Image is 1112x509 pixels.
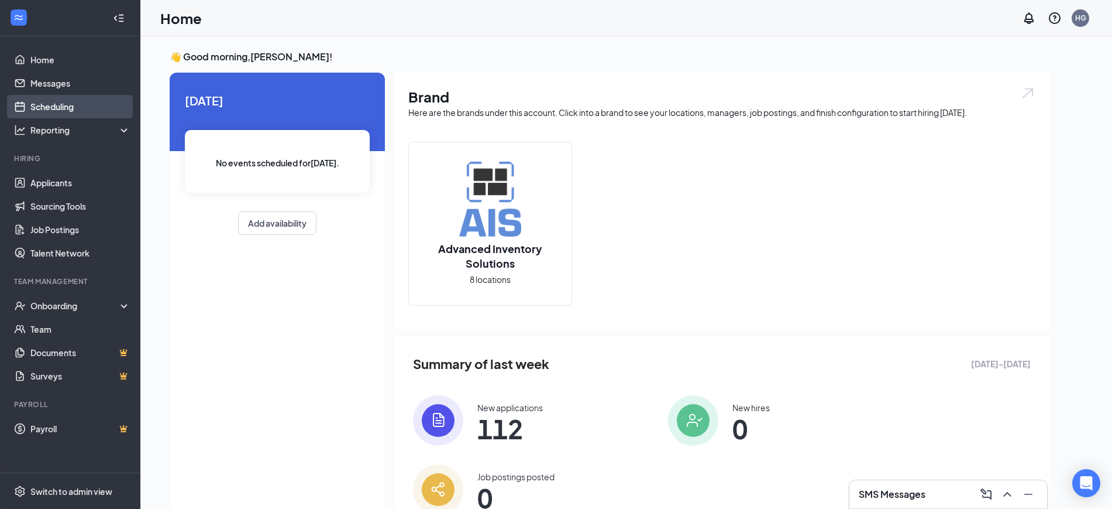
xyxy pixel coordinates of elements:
div: Reporting [30,124,131,136]
img: icon [413,395,463,446]
h3: SMS Messages [859,488,925,501]
span: 112 [477,418,543,439]
img: open.6027fd2a22e1237b5b06.svg [1020,87,1035,100]
button: Add availability [238,211,316,235]
a: Applicants [30,171,130,194]
div: HG [1075,13,1086,23]
div: Here are the brands under this account. Click into a brand to see your locations, managers, job p... [408,107,1035,118]
svg: Analysis [14,124,26,136]
svg: Minimize [1021,487,1035,501]
svg: QuestionInfo [1048,11,1062,25]
span: [DATE] - [DATE] [971,357,1031,370]
svg: UserCheck [14,300,26,312]
div: Open Intercom Messenger [1072,469,1100,497]
button: ComposeMessage [977,485,996,504]
div: Team Management [14,276,128,286]
svg: Notifications [1022,11,1036,25]
span: Summary of last week [413,354,549,374]
span: 0 [732,418,770,439]
img: Advanced Inventory Solutions [453,162,528,237]
div: New hires [732,402,770,414]
button: ChevronUp [998,485,1017,504]
a: DocumentsCrown [30,341,130,364]
button: Minimize [1019,485,1038,504]
h1: Brand [408,87,1035,107]
div: Onboarding [30,300,121,312]
h1: Home [160,8,202,28]
a: SurveysCrown [30,364,130,388]
a: Scheduling [30,95,130,118]
svg: WorkstreamLogo [13,12,25,23]
h3: 👋 Good morning, [PERSON_NAME] ! [170,50,1049,63]
svg: Collapse [113,12,125,24]
a: Sourcing Tools [30,194,130,218]
div: Job postings posted [477,471,555,483]
img: icon [668,395,718,446]
a: PayrollCrown [30,417,130,440]
span: No events scheduled for [DATE] . [216,156,339,169]
div: Hiring [14,153,128,163]
svg: ChevronUp [1000,487,1014,501]
a: Messages [30,71,130,95]
span: 0 [477,487,555,508]
div: Payroll [14,399,128,409]
div: Switch to admin view [30,486,112,497]
a: Talent Network [30,241,130,265]
span: [DATE] [185,91,370,110]
a: Job Postings [30,218,130,241]
span: 8 locations [470,273,511,286]
a: Home [30,48,130,71]
h2: Advanced Inventory Solutions [409,241,572,271]
svg: ComposeMessage [979,487,993,501]
div: New applications [477,402,543,414]
a: Team [30,317,130,341]
svg: Settings [14,486,26,497]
